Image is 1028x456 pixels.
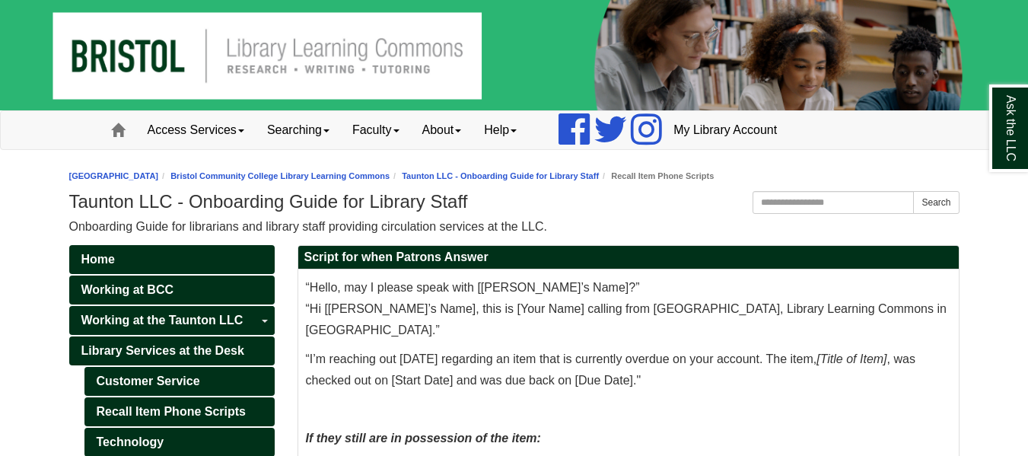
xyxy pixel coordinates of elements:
a: Library Services at the Desk [69,336,275,365]
a: About [411,111,473,149]
a: Working at the Taunton LLC [69,306,275,335]
a: [GEOGRAPHIC_DATA] [69,171,159,180]
a: Faculty [341,111,411,149]
p: “Hello, may I please speak with [[PERSON_NAME]’s Name]?” “Hi [[PERSON_NAME]’s Name], this is [You... [306,277,951,341]
a: Bristol Community College Library Learning Commons [170,171,390,180]
a: Recall Item Phone Scripts [84,397,275,426]
span: Library Services at the Desk [81,344,244,357]
li: Recall Item Phone Scripts [599,169,714,183]
span: Onboarding Guide for librarians and library staff providing circulation services at the LLC. [69,220,547,233]
p: “I’m reaching out [DATE] regarding an item that is currently overdue on your account. The item, ,... [306,349,951,391]
h2: Script for when Patrons Answer [298,246,959,269]
a: Searching [256,111,341,149]
a: Working at BCC [69,276,275,305]
a: Customer Service [84,367,275,396]
span: Working at BCC [81,283,173,296]
span: Working at the Taunton LLC [81,314,243,327]
a: My Library Account [662,111,788,149]
a: Help [473,111,528,149]
em: [Title of Item] [816,352,886,365]
nav: breadcrumb [69,169,960,183]
a: Taunton LLC - Onboarding Guide for Library Staff [402,171,599,180]
a: Home [69,245,275,274]
h1: Taunton LLC - Onboarding Guide for Library Staff [69,191,960,212]
em: If they still are in possession of the item: [306,432,541,445]
button: Search [913,191,959,214]
span: Home [81,253,115,266]
a: Access Services [136,111,256,149]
